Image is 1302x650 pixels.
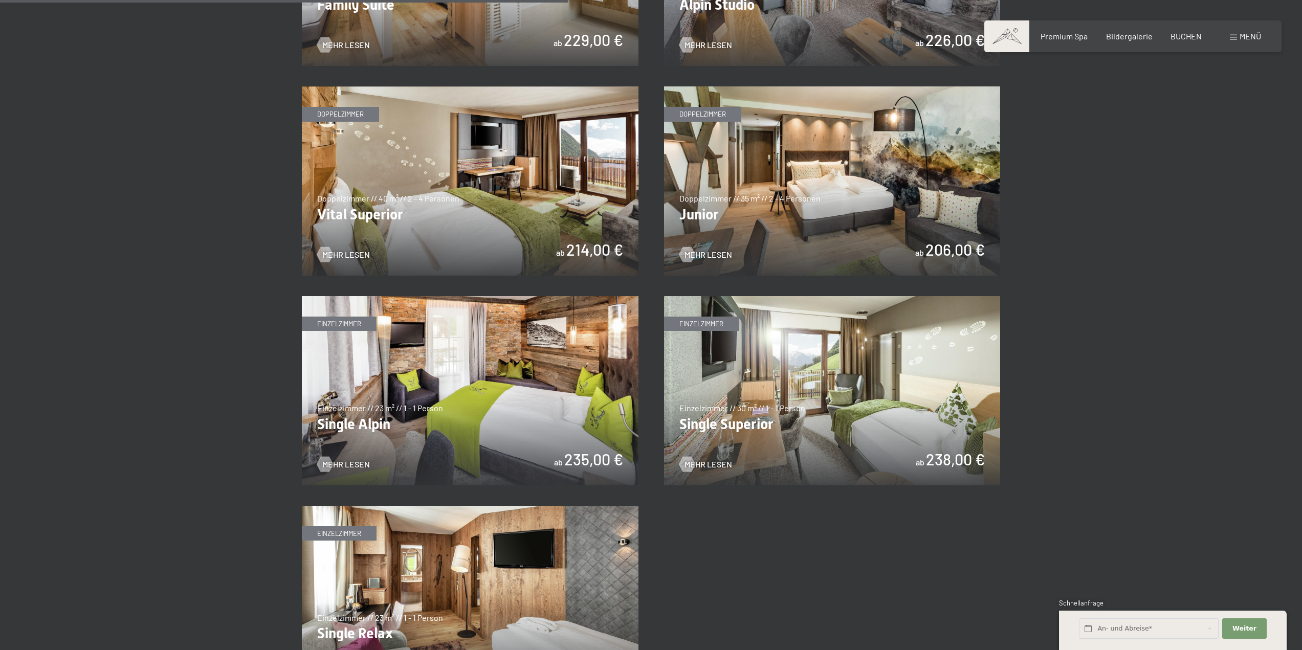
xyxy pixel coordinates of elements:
[317,249,370,260] a: Mehr Lesen
[322,249,370,260] span: Mehr Lesen
[679,249,732,260] a: Mehr Lesen
[1240,31,1261,41] span: Menü
[685,459,732,470] span: Mehr Lesen
[302,86,638,276] img: Vital Superior
[664,86,1001,276] img: Junior
[302,87,638,93] a: Vital Superior
[664,296,1001,485] img: Single Superior
[322,39,370,51] span: Mehr Lesen
[302,297,638,303] a: Single Alpin
[664,87,1001,93] a: Junior
[302,506,638,512] a: Single Relax
[1171,31,1202,41] a: BUCHEN
[1059,599,1104,607] span: Schnellanfrage
[679,459,732,470] a: Mehr Lesen
[1232,624,1256,633] span: Weiter
[317,39,370,51] a: Mehr Lesen
[1041,31,1088,41] a: Premium Spa
[685,249,732,260] span: Mehr Lesen
[1222,618,1266,639] button: Weiter
[1106,31,1153,41] a: Bildergalerie
[317,459,370,470] a: Mehr Lesen
[322,459,370,470] span: Mehr Lesen
[685,39,732,51] span: Mehr Lesen
[664,297,1001,303] a: Single Superior
[302,296,638,485] img: Single Alpin
[679,39,732,51] a: Mehr Lesen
